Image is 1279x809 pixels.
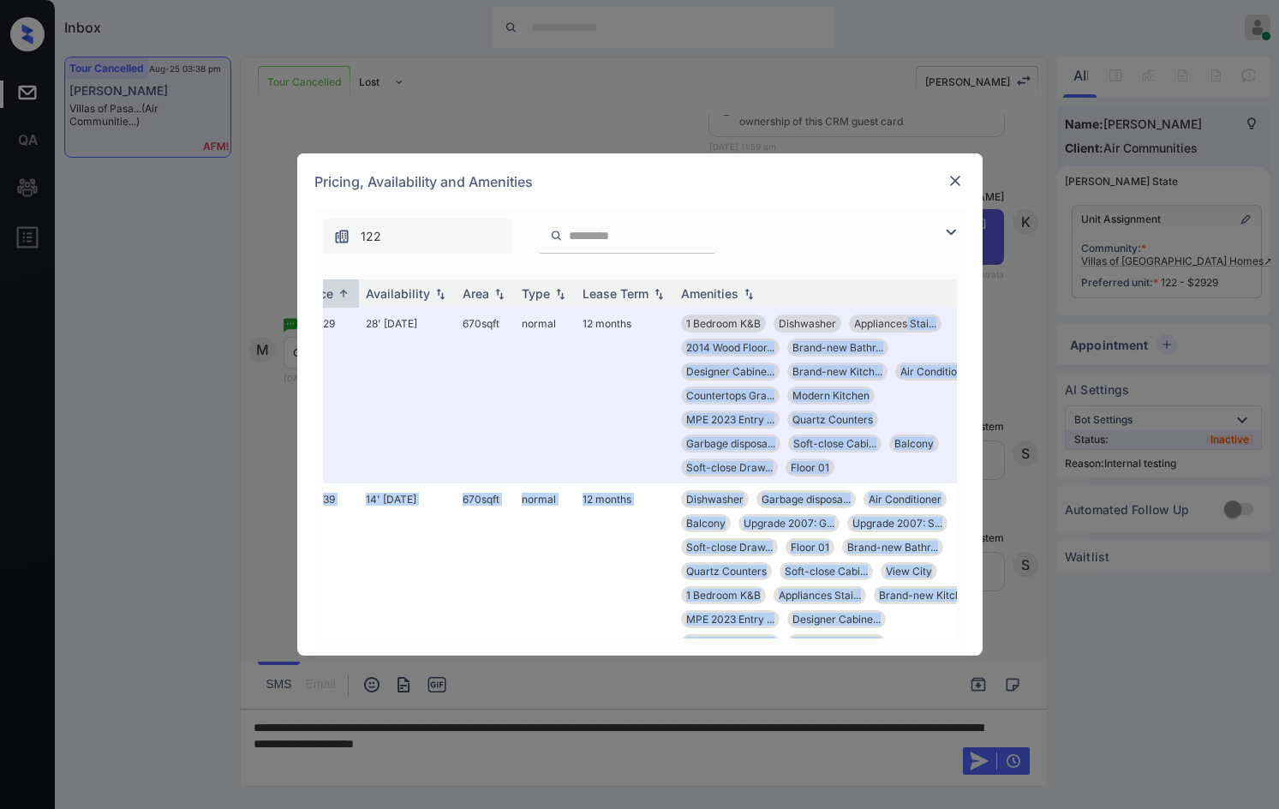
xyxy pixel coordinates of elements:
[879,589,969,602] span: Brand-new Kitch...
[456,308,515,483] td: 670 sqft
[686,589,761,602] span: 1 Bedroom K&B
[456,483,515,683] td: 670 sqft
[359,308,456,483] td: 28' [DATE]
[522,286,550,301] div: Type
[583,286,648,301] div: Lease Term
[686,389,774,402] span: Countertops Gra...
[335,287,352,300] img: sorting
[686,541,773,554] span: Soft-close Draw...
[686,565,767,578] span: Quartz Counters
[686,613,774,626] span: MPE 2023 Entry ...
[297,308,359,483] td: $2929
[686,461,773,474] span: Soft-close Draw...
[744,517,834,530] span: Upgrade 2007: G...
[432,288,449,300] img: sorting
[686,317,761,330] span: 1 Bedroom K&B
[792,637,881,650] span: Countertops Gra...
[847,541,938,554] span: Brand-new Bathr...
[854,317,936,330] span: Appliances Stai...
[576,308,674,483] td: 12 months
[686,413,774,426] span: MPE 2023 Entry ...
[947,172,964,189] img: close
[792,413,873,426] span: Quartz Counters
[779,589,861,602] span: Appliances Stai...
[515,483,576,683] td: normal
[463,286,489,301] div: Area
[785,565,868,578] span: Soft-close Cabi...
[792,365,882,378] span: Brand-new Kitch...
[576,483,674,683] td: 12 months
[792,613,881,626] span: Designer Cabine...
[894,437,934,450] span: Balcony
[686,437,775,450] span: Garbage disposa...
[297,153,983,210] div: Pricing, Availability and Amenities
[740,288,757,300] img: sorting
[792,389,870,402] span: Modern Kitchen
[650,288,667,300] img: sorting
[793,437,876,450] span: Soft-close Cabi...
[359,483,456,683] td: 14' [DATE]
[792,341,883,354] span: Brand-new Bathr...
[686,341,774,354] span: 2014 Wood Floor...
[297,483,359,683] td: $2939
[762,493,851,506] span: Garbage disposa...
[686,637,774,650] span: 2014 Wood Floor...
[686,517,726,530] span: Balcony
[333,228,350,245] img: icon-zuma
[686,365,774,378] span: Designer Cabine...
[366,286,430,301] div: Availability
[791,461,829,474] span: Floor 01
[791,541,829,554] span: Floor 01
[361,227,381,246] span: 122
[886,565,932,578] span: View City
[550,228,563,243] img: icon-zuma
[869,493,941,506] span: Air Conditioner
[852,517,942,530] span: Upgrade 2007: S...
[552,288,569,300] img: sorting
[900,365,973,378] span: Air Conditioner
[779,317,836,330] span: Dishwasher
[491,288,508,300] img: sorting
[681,286,738,301] div: Amenities
[686,493,744,506] span: Dishwasher
[941,222,961,243] img: icon-zuma
[515,308,576,483] td: normal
